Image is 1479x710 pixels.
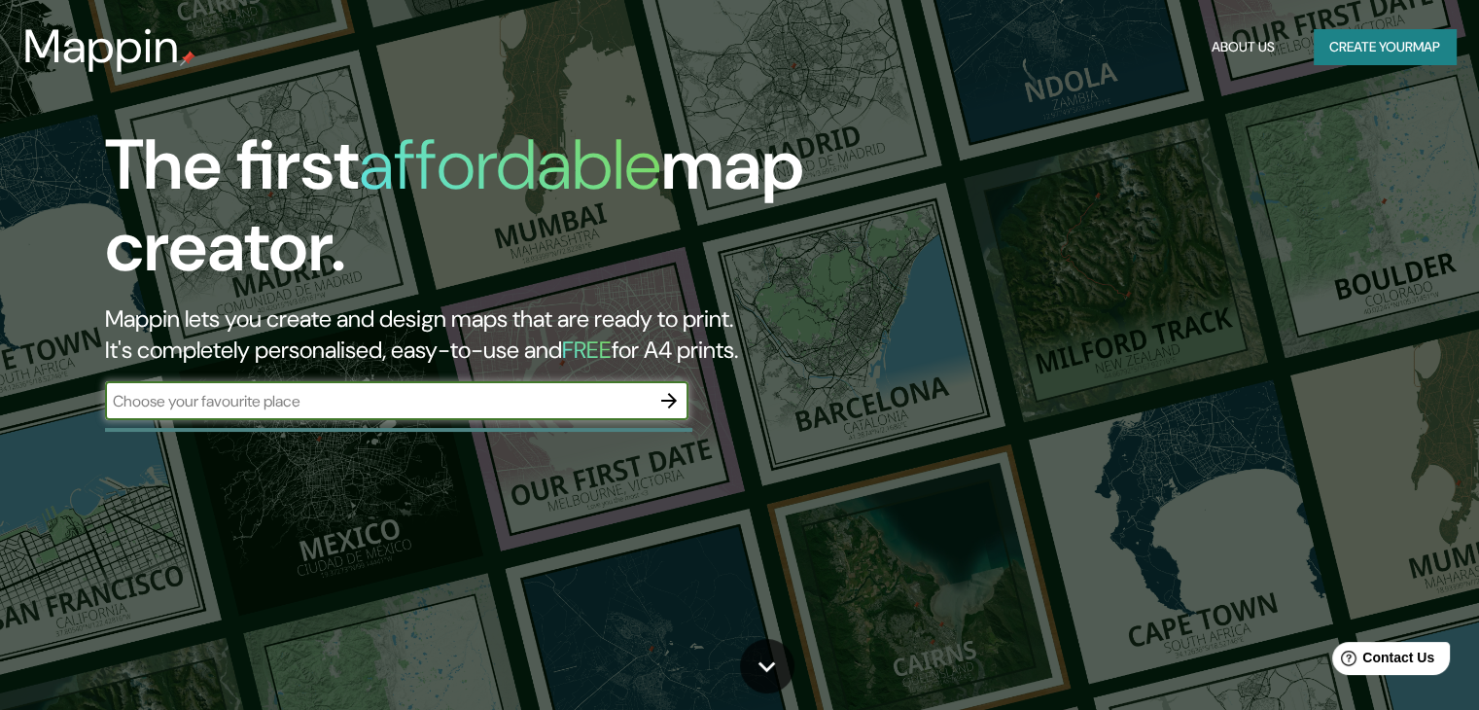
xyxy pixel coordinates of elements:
[1306,634,1458,689] iframe: Help widget launcher
[105,124,845,303] h1: The first map creator.
[1314,29,1456,65] button: Create yourmap
[105,390,650,412] input: Choose your favourite place
[1204,29,1283,65] button: About Us
[105,303,845,366] h2: Mappin lets you create and design maps that are ready to print. It's completely personalised, eas...
[359,120,661,210] h1: affordable
[180,51,195,66] img: mappin-pin
[23,19,180,74] h3: Mappin
[562,335,612,365] h5: FREE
